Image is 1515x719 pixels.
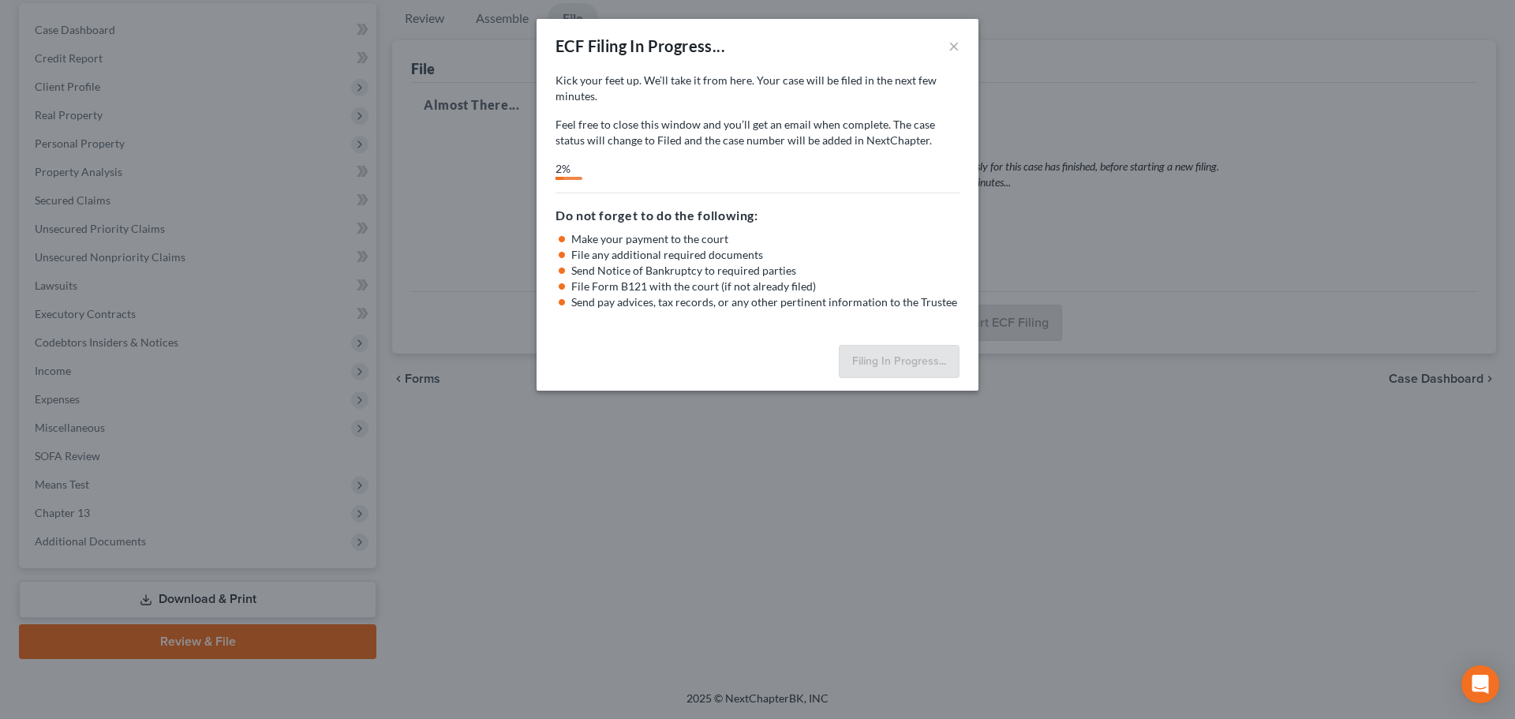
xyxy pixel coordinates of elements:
[571,294,959,310] li: Send pay advices, tax records, or any other pertinent information to the Trustee
[555,35,725,57] div: ECF Filing In Progress...
[571,247,959,263] li: File any additional required documents
[1461,665,1499,703] div: Open Intercom Messenger
[571,231,959,247] li: Make your payment to the court
[948,36,959,55] button: ×
[555,73,959,104] p: Kick your feet up. We’ll take it from here. Your case will be filed in the next few minutes.
[839,345,959,378] button: Filing In Progress...
[555,206,959,225] h5: Do not forget to do the following:
[571,263,959,279] li: Send Notice of Bankruptcy to required parties
[555,117,959,148] p: Feel free to close this window and you’ll get an email when complete. The case status will change...
[571,279,959,294] li: File Form B121 with the court (if not already filed)
[555,161,563,177] div: 2%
